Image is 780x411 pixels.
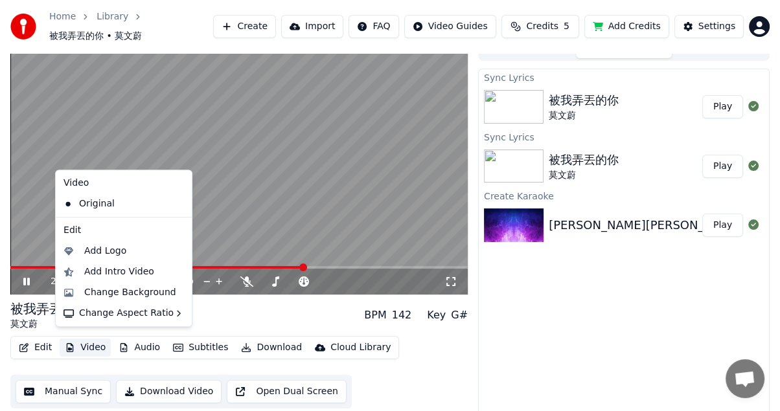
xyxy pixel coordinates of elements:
span: 2:45 [51,275,71,288]
button: Credits5 [501,15,579,38]
button: Create [213,15,276,38]
div: 莫文蔚 [10,318,88,331]
span: 5 [564,20,569,33]
button: Edit [14,339,57,357]
div: Change Background [84,286,176,299]
button: Play [702,214,743,237]
div: BPM [364,307,386,323]
div: 莫文蔚 [549,169,619,182]
a: Library [97,10,128,23]
nav: breadcrumb [49,10,213,43]
button: Import [281,15,343,38]
div: Video [58,173,189,194]
button: Download [236,339,307,357]
button: Subtitles [168,339,233,357]
a: Home [49,10,76,23]
div: Add Intro Video [84,265,154,278]
div: 莫文蔚 [549,109,619,122]
div: Open chat [726,359,764,398]
div: 被我弄丟的你 [549,151,619,169]
div: Sync Lyrics [479,129,769,144]
div: Original [58,194,170,214]
span: Credits [526,20,558,33]
button: Manual Sync [16,380,111,403]
span: 被我弄丟的你 • 莫文蔚 [49,30,142,43]
button: Play [702,155,743,178]
div: Add Logo [84,245,126,258]
button: Settings [674,15,744,38]
button: Audio [113,339,165,357]
div: Settings [698,20,735,33]
div: G# [451,307,468,323]
div: Sync Lyrics [479,69,769,85]
div: Cloud Library [330,341,391,354]
button: Open Dual Screen [227,380,347,403]
div: Edit [58,220,189,241]
button: Add Credits [584,15,669,38]
div: Change Aspect Ratio [58,303,189,324]
button: Video Guides [404,15,496,38]
button: Download Video [116,380,222,403]
img: youka [10,14,36,39]
button: Play [702,95,743,118]
button: FAQ [349,15,398,38]
div: Create Karaoke [479,188,769,203]
div: 被我弄丟的你 [10,300,88,318]
div: / [51,275,82,288]
button: Video [60,339,111,357]
div: 142 [392,307,412,323]
div: Key [427,307,446,323]
div: 被我弄丟的你 [549,91,619,109]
